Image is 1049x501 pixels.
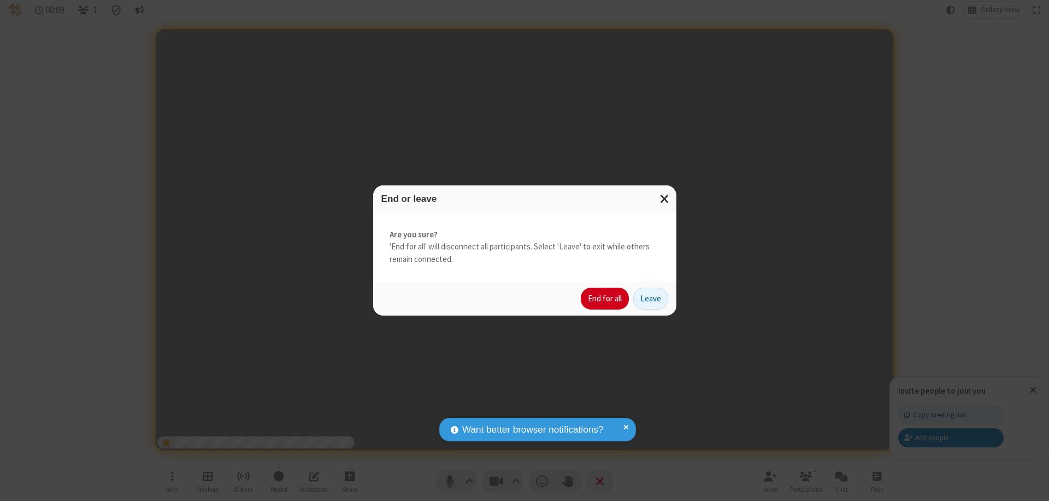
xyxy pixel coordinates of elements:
strong: Are you sure? [390,229,660,241]
button: Close modal [653,185,676,212]
button: End for all [581,288,629,310]
div: 'End for all' will disconnect all participants. Select 'Leave' to exit while others remain connec... [373,212,676,282]
h3: End or leave [381,194,668,204]
button: Leave [633,288,668,310]
span: Want better browser notifications? [462,423,603,437]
